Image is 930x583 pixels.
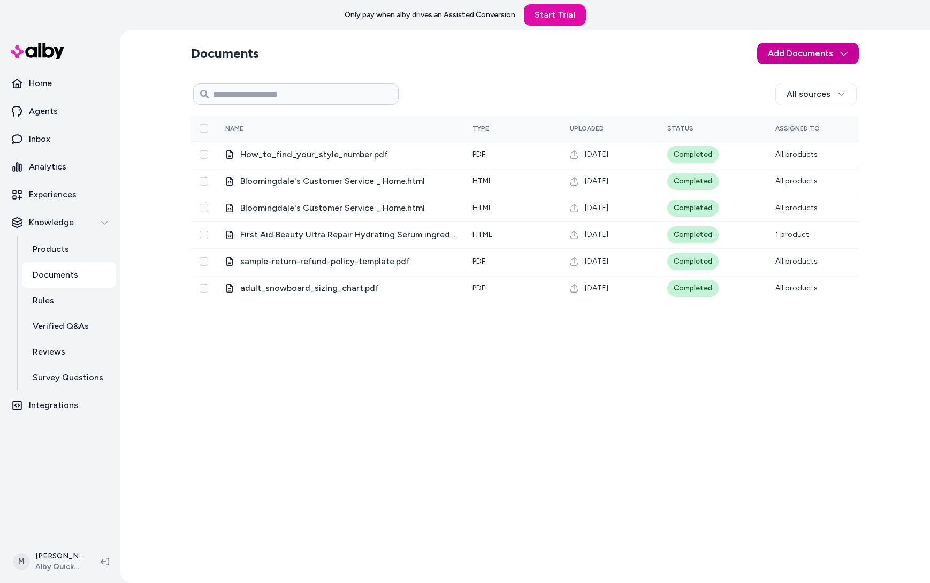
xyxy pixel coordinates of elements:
div: adult_snowboard_sizing_chart.pdf [225,282,455,295]
p: Verified Q&As [33,320,89,333]
span: Bloomingdale's Customer Service _ Home.html [240,175,455,188]
p: Analytics [29,160,66,173]
button: Add Documents [757,43,859,64]
p: Only pay when alby drives an Assisted Conversion [345,10,515,20]
a: Integrations [4,393,116,418]
a: Reviews [22,339,116,365]
span: html [472,177,492,186]
p: Experiences [29,188,77,201]
button: Select row [200,231,208,239]
a: Analytics [4,154,116,180]
span: html [472,203,492,212]
span: First Aid Beauty Ultra Repair Hydrating Serum ingredients (Explained).html [240,228,455,241]
span: Type [472,125,489,132]
p: Knowledge [29,216,74,229]
span: 1 product [775,230,809,239]
span: pdf [472,257,485,266]
span: Assigned To [775,125,820,132]
div: Completed [667,226,719,243]
div: Bloomingdale's Customer Service _ Home.html [225,175,455,188]
div: Completed [667,200,719,217]
span: sample-return-refund-policy-template.pdf [240,255,455,268]
div: sample-return-refund-policy-template.pdf [225,255,455,268]
span: All products [775,150,818,159]
a: Survey Questions [22,365,116,390]
div: Completed [667,146,719,163]
p: Rules [33,294,54,307]
button: Select row [200,177,208,186]
span: M [13,553,30,570]
p: Inbox [29,133,50,145]
span: [DATE] [585,149,608,160]
button: Select row [200,257,208,266]
a: Documents [22,262,116,288]
span: pdf [472,150,485,159]
a: Start Trial [524,4,586,26]
span: [DATE] [585,256,608,267]
span: html [472,230,492,239]
a: Products [22,236,116,262]
span: All sources [787,88,830,101]
p: Products [33,243,69,256]
p: Integrations [29,399,78,412]
a: Rules [22,288,116,313]
span: Bloomingdale's Customer Service _ Home.html [240,202,455,214]
p: [PERSON_NAME] [35,551,83,562]
img: alby Logo [11,43,64,59]
span: [DATE] [585,229,608,240]
span: How_to_find_your_style_number.pdf [240,148,455,161]
span: pdf [472,283,485,293]
span: [DATE] [585,176,608,187]
button: Select row [200,150,208,159]
a: Inbox [4,126,116,152]
span: [DATE] [585,283,608,294]
div: Completed [667,280,719,297]
span: All products [775,177,818,186]
span: Uploaded [570,125,604,132]
span: All products [775,257,818,266]
span: Status [667,125,693,132]
p: Agents [29,105,58,118]
button: Knowledge [4,210,116,235]
button: Select all [200,124,208,133]
a: Home [4,71,116,96]
span: [DATE] [585,203,608,213]
button: All sources [775,83,857,105]
div: Name [225,124,306,133]
p: Documents [33,269,78,281]
div: First Aid Beauty Ultra Repair Hydrating Serum ingredients (Explained).html [225,228,455,241]
span: All products [775,203,818,212]
span: All products [775,283,818,293]
a: Experiences [4,182,116,208]
div: Bloomingdale's Customer Service _ Home.html [225,202,455,214]
button: Select row [200,284,208,293]
span: adult_snowboard_sizing_chart.pdf [240,282,455,295]
div: How_to_find_your_style_number.pdf [225,148,455,161]
p: Reviews [33,346,65,358]
a: Agents [4,98,116,124]
a: Verified Q&As [22,313,116,339]
div: Completed [667,173,719,190]
p: Home [29,77,52,90]
button: Select row [200,204,208,212]
span: Alby QuickStart Store [35,562,83,572]
p: Survey Questions [33,371,103,384]
div: Completed [667,253,719,270]
button: M[PERSON_NAME]Alby QuickStart Store [6,544,92,579]
h2: Documents [191,45,259,62]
